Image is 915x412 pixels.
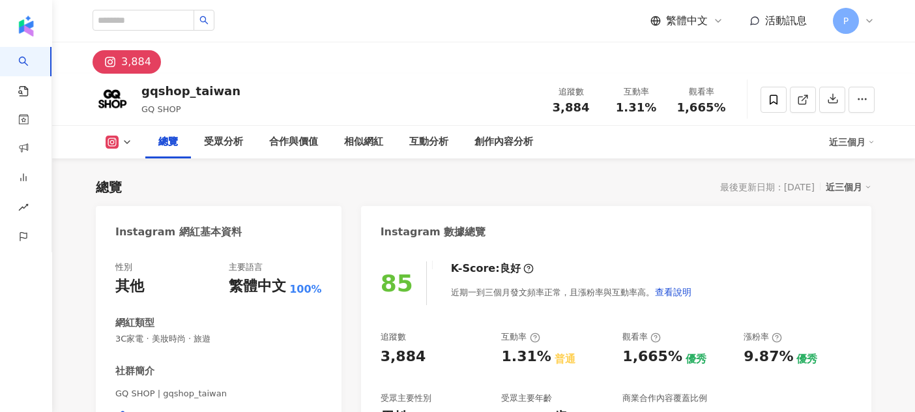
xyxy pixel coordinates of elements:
span: 1.31% [616,101,656,114]
button: 3,884 [93,50,161,74]
div: 近三個月 [829,132,875,153]
div: 互動分析 [409,134,448,150]
div: K-Score : [451,261,534,276]
div: 觀看率 [622,331,661,343]
div: 1.31% [501,347,551,367]
img: KOL Avatar [93,80,132,119]
div: 合作與價值 [269,134,318,150]
div: Instagram 網紅基本資料 [115,225,242,239]
div: 受眾主要年齡 [501,392,552,404]
div: 觀看率 [676,85,726,98]
div: 互動率 [501,331,540,343]
div: 1,665% [622,347,682,367]
div: 受眾主要性別 [381,392,431,404]
div: 繁體中文 [229,276,286,297]
span: 查看說明 [655,287,691,297]
div: 相似網紅 [344,134,383,150]
div: 3,884 [121,53,151,71]
div: 追蹤數 [381,331,406,343]
div: 良好 [500,261,521,276]
div: Instagram 數據總覽 [381,225,486,239]
div: 網紅類型 [115,316,154,330]
span: GQ SHOP | gqshop_taiwan [115,388,322,400]
div: 優秀 [686,352,706,366]
div: 最後更新日期：[DATE] [720,182,815,192]
span: 100% [289,282,321,297]
div: 商業合作內容覆蓋比例 [622,392,707,404]
div: gqshop_taiwan [141,83,240,99]
span: 3C家電 · 美妝時尚 · 旅遊 [115,333,322,345]
div: 優秀 [796,352,817,366]
div: 近期一到三個月發文頻率正常，且漲粉率與互動率高。 [451,279,692,305]
div: 互動率 [611,85,661,98]
div: 近三個月 [826,179,871,196]
span: 3,884 [553,100,590,114]
div: 總覽 [96,178,122,196]
span: search [199,16,209,25]
div: 漲粉率 [744,331,782,343]
div: 85 [381,270,413,297]
div: 3,884 [381,347,426,367]
div: 追蹤數 [546,85,596,98]
div: 受眾分析 [204,134,243,150]
button: 查看說明 [654,279,692,305]
div: 性別 [115,261,132,273]
span: rise [18,194,29,224]
span: 繁體中文 [666,14,708,28]
div: 普通 [555,352,575,366]
span: P [843,14,849,28]
span: GQ SHOP [141,104,181,114]
div: 總覽 [158,134,178,150]
div: 創作內容分析 [474,134,533,150]
span: 活動訊息 [765,14,807,27]
a: search [18,47,44,98]
div: 社群簡介 [115,364,154,378]
div: 主要語言 [229,261,263,273]
span: 1,665% [677,101,726,114]
div: 9.87% [744,347,793,367]
div: 其他 [115,276,144,297]
img: logo icon [16,16,36,37]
